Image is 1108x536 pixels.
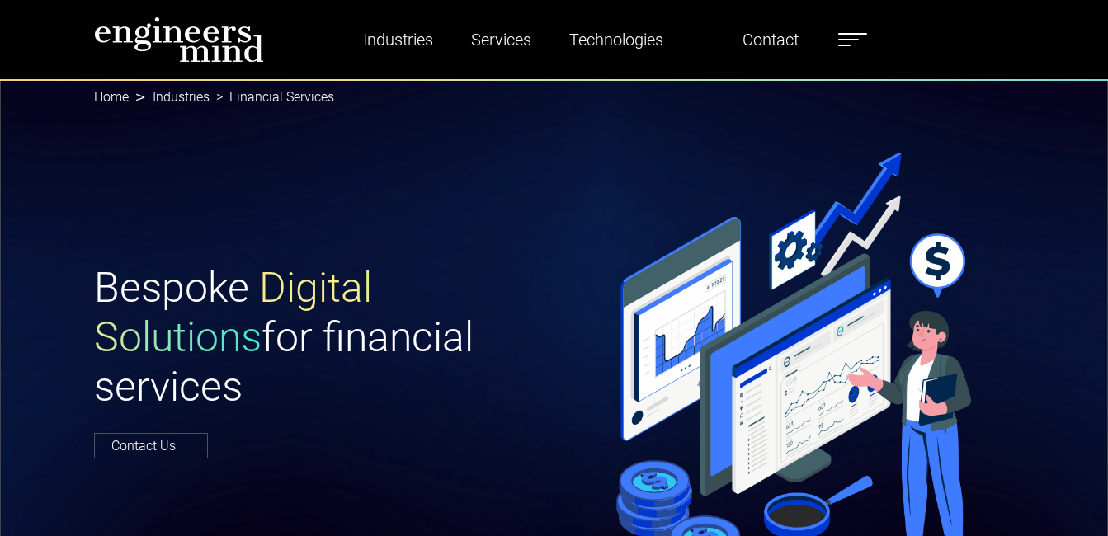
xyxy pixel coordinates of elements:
a: Industries [153,89,210,105]
a: Home [94,89,129,105]
img: logo [94,16,264,63]
li: Financial Services [210,87,334,107]
a: Industries [356,21,440,59]
a: Contact Us [94,433,208,458]
a: Services [464,21,538,59]
nav: breadcrumb [94,79,1015,115]
a: Contact [736,21,805,59]
h1: Bespoke for financial services [94,263,545,411]
a: Technologies [563,21,670,59]
span: Digital Solutions [94,264,372,361]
